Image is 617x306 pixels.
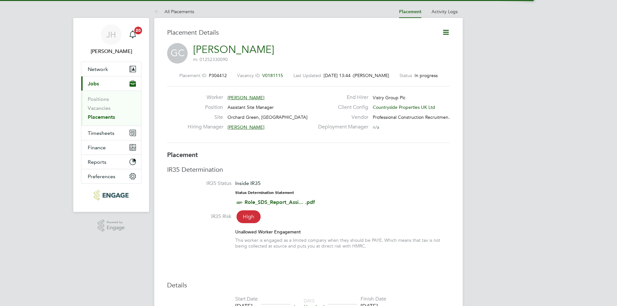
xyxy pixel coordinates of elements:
span: Powered by [107,220,125,225]
a: Placement [399,9,421,14]
div: Unallowed Worker Engagement [235,229,450,235]
a: Powered byEngage [98,220,125,232]
span: Inside IR35 [235,180,261,186]
span: Timesheets [88,130,114,136]
span: Vistry Group Plc [373,95,406,101]
a: All Placements [154,9,194,14]
span: High [237,210,261,223]
h3: Details [167,281,450,289]
label: Position [188,104,223,111]
span: [PERSON_NAME] [353,73,389,78]
a: Positions [88,96,109,102]
a: Role_SDS_Report_Assi... .pdf [245,199,315,205]
a: [PERSON_NAME] [193,43,274,56]
span: m: 01252330090 [193,57,228,62]
label: Placement ID [179,73,206,78]
label: Vendor [314,114,368,121]
span: 20 [134,27,142,34]
div: Jobs [81,91,141,126]
label: End Hirer [314,94,368,101]
label: Last Updated [293,73,321,78]
button: Network [81,62,141,76]
img: pcrnet-logo-retina.png [94,190,128,200]
button: Timesheets [81,126,141,140]
span: JH [106,31,116,39]
nav: Main navigation [73,18,149,212]
span: Finance [88,144,106,151]
span: Network [88,66,108,72]
a: JH[PERSON_NAME] [81,24,141,55]
span: Engage [107,225,125,231]
b: Placement [167,151,198,159]
span: GC [167,43,188,64]
h3: Placement Details [167,28,432,37]
span: Orchard Green, [GEOGRAPHIC_DATA] [228,114,308,120]
span: n/a [373,124,379,130]
a: 20 [126,24,139,45]
a: Placements [88,114,115,120]
div: This worker is engaged as a limited company when they should be PAYE. Which means that tax is not... [235,237,450,249]
label: Deployment Manager [314,124,368,130]
span: Jobs [88,81,99,87]
button: Reports [81,155,141,169]
label: Vacancy ID [237,73,260,78]
label: Client Config [314,104,368,111]
strong: Status Determination Statement [235,190,294,195]
span: V0181115 [262,73,283,78]
span: Countryside Properties UK Ltd [373,104,435,110]
span: [PERSON_NAME] [228,95,264,101]
label: Status [399,73,412,78]
a: Vacancies [88,105,111,111]
span: Jess Hogan [81,48,141,55]
span: P304412 [209,73,227,78]
label: IR35 Risk [167,213,231,220]
span: Reports [88,159,106,165]
a: Activity Logs [432,9,458,14]
a: Go to home page [81,190,141,200]
button: Finance [81,140,141,154]
span: Assistant Site Manager [228,104,274,110]
label: IR35 Status [167,180,231,187]
span: [DATE] 13:44 - [324,73,353,78]
label: Worker [188,94,223,101]
div: Start Date [235,296,258,302]
span: Preferences [88,173,115,179]
h3: IR35 Determination [167,165,450,174]
label: Site [188,114,223,121]
span: Professional Construction Recruitmen… [373,114,453,120]
span: [PERSON_NAME] [228,124,264,130]
button: Jobs [81,76,141,91]
span: In progress [415,73,438,78]
label: Hiring Manager [188,124,223,130]
button: Preferences [81,169,141,183]
div: Finish Date [361,296,386,302]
